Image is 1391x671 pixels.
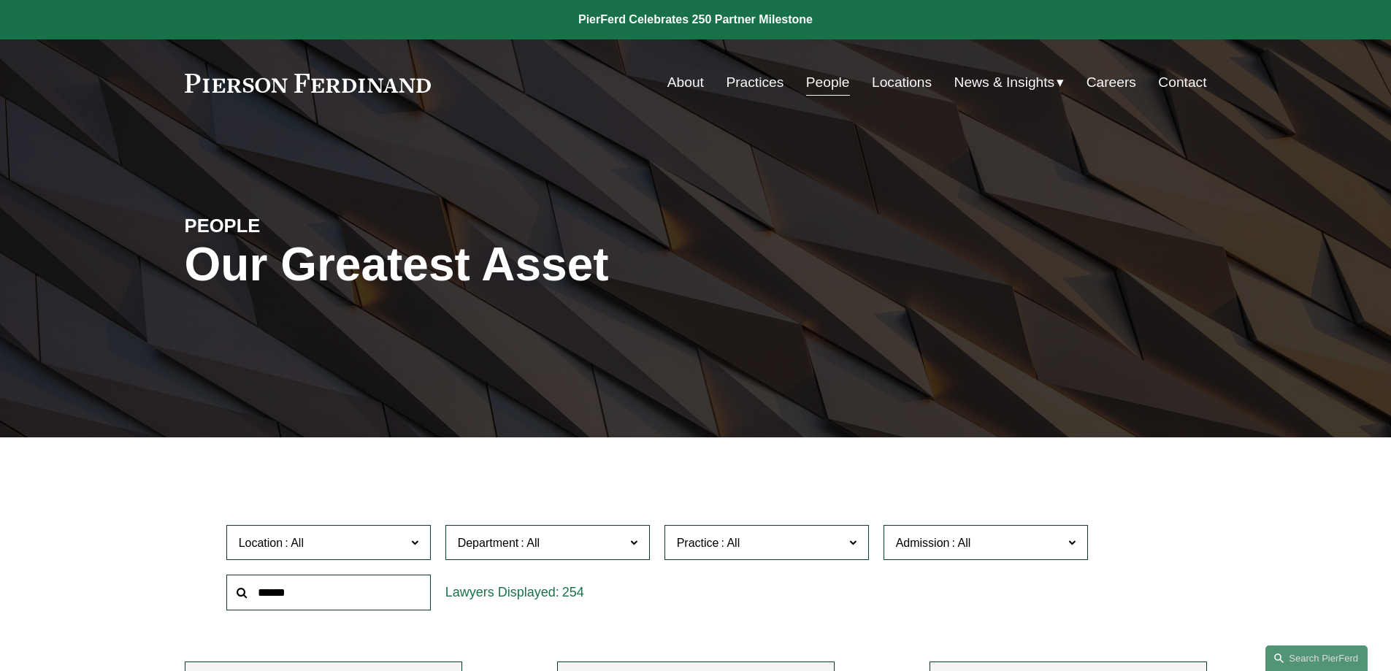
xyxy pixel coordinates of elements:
a: Practices [726,69,783,96]
a: Careers [1087,69,1136,96]
a: folder dropdown [954,69,1065,96]
a: Contact [1158,69,1206,96]
span: Admission [896,537,950,549]
span: Department [458,537,519,549]
span: News & Insights [954,70,1055,96]
a: About [667,69,704,96]
span: 254 [562,585,584,599]
h4: PEOPLE [185,214,440,237]
span: Location [239,537,283,549]
a: Search this site [1265,645,1368,671]
h1: Our Greatest Asset [185,238,866,291]
a: People [806,69,850,96]
a: Locations [872,69,932,96]
span: Practice [677,537,719,549]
